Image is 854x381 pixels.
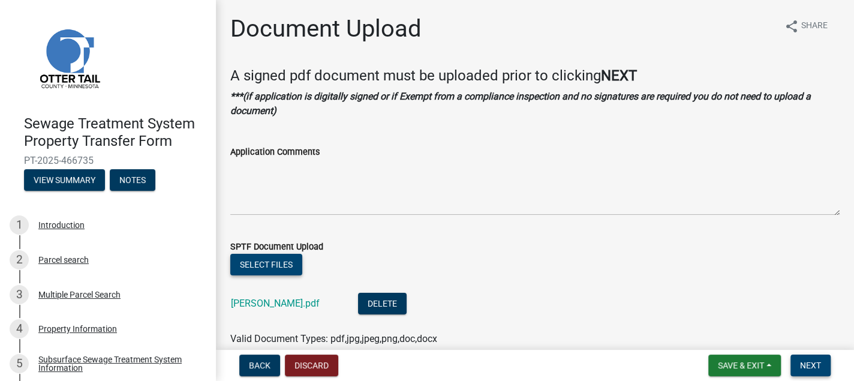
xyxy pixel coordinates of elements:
button: Select files [230,254,302,275]
strong: NEXT [601,67,637,84]
div: Parcel search [38,256,89,264]
div: 3 [10,285,29,304]
a: [PERSON_NAME].pdf [231,298,320,309]
button: Save & Exit [708,355,781,376]
span: Save & Exit [718,361,764,370]
span: Back [249,361,270,370]
h4: A signed pdf document must be uploaded prior to clicking [230,67,840,85]
button: Next [790,355,831,376]
button: Back [239,355,280,376]
strong: ***(if application is digitally signed or if Exempt from a compliance inspection and no signature... [230,91,811,116]
button: Notes [110,169,155,191]
h4: Sewage Treatment System Property Transfer Form [24,115,206,150]
button: Delete [358,293,407,314]
wm-modal-confirm: Delete Document [358,299,407,310]
label: SPTF Document Upload [230,243,323,251]
img: Otter Tail County, Minnesota [24,13,114,103]
div: 2 [10,250,29,269]
div: 1 [10,215,29,235]
div: Multiple Parcel Search [38,290,121,299]
div: 5 [10,354,29,373]
div: Introduction [38,221,85,229]
span: Next [800,361,821,370]
wm-modal-confirm: Notes [110,176,155,185]
button: shareShare [775,14,837,38]
button: View Summary [24,169,105,191]
span: PT-2025-466735 [24,155,192,166]
h1: Document Upload [230,14,422,43]
div: Subsurface Sewage Treatment System Information [38,355,197,372]
span: Share [801,19,828,34]
span: Valid Document Types: pdf,jpg,jpeg,png,doc,docx [230,333,437,344]
label: Application Comments [230,148,320,157]
div: 4 [10,319,29,338]
wm-modal-confirm: Summary [24,176,105,185]
i: share [784,19,799,34]
div: Property Information [38,325,117,333]
button: Discard [285,355,338,376]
